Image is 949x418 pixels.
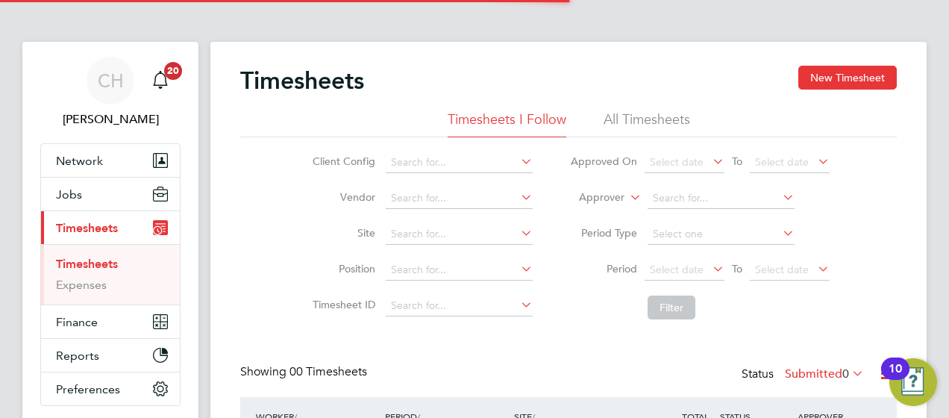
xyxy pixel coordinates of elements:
[798,66,897,90] button: New Timesheet
[41,144,180,177] button: Network
[557,190,624,205] label: Approver
[386,188,533,209] input: Search for...
[648,188,795,209] input: Search for...
[40,57,181,128] a: CH[PERSON_NAME]
[648,296,695,319] button: Filter
[386,260,533,281] input: Search for...
[570,155,637,168] label: Approved On
[308,226,375,240] label: Site
[308,298,375,311] label: Timesheet ID
[41,211,180,244] button: Timesheets
[889,358,937,406] button: Open Resource Center, 10 new notifications
[650,263,704,276] span: Select date
[56,187,82,202] span: Jobs
[308,262,375,275] label: Position
[289,364,367,379] span: 00 Timesheets
[308,190,375,204] label: Vendor
[41,305,180,338] button: Finance
[56,154,103,168] span: Network
[742,364,867,385] div: Status
[727,152,747,171] span: To
[41,372,180,405] button: Preferences
[56,221,118,235] span: Timesheets
[40,110,181,128] span: Carl Hart
[164,62,182,80] span: 20
[56,349,99,363] span: Reports
[98,71,124,90] span: CH
[570,226,637,240] label: Period Type
[604,110,690,137] li: All Timesheets
[727,259,747,278] span: To
[56,257,118,271] a: Timesheets
[240,66,364,96] h2: Timesheets
[785,366,864,381] label: Submitted
[386,296,533,316] input: Search for...
[56,315,98,329] span: Finance
[386,152,533,173] input: Search for...
[240,364,370,380] div: Showing
[41,244,180,305] div: Timesheets
[41,178,180,210] button: Jobs
[41,339,180,372] button: Reports
[570,262,637,275] label: Period
[448,110,566,137] li: Timesheets I Follow
[56,278,107,292] a: Expenses
[842,366,849,381] span: 0
[755,263,809,276] span: Select date
[755,155,809,169] span: Select date
[386,224,533,245] input: Search for...
[308,155,375,168] label: Client Config
[650,155,704,169] span: Select date
[145,57,175,104] a: 20
[648,224,795,245] input: Select one
[56,382,120,396] span: Preferences
[889,369,902,388] div: 10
